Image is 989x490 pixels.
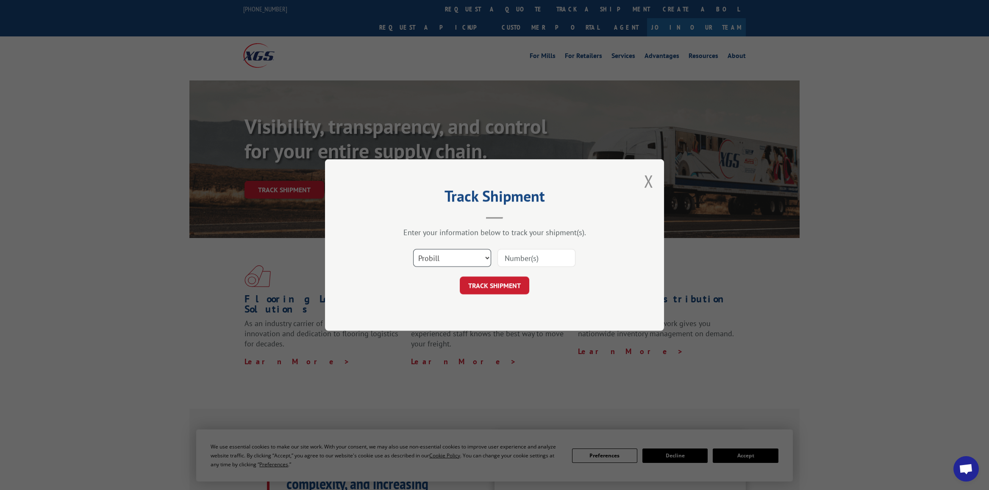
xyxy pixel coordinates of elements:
[460,277,529,294] button: TRACK SHIPMENT
[367,227,622,237] div: Enter your information below to track your shipment(s).
[644,170,653,192] button: Close modal
[367,190,622,206] h2: Track Shipment
[953,456,979,482] div: Open chat
[497,249,575,267] input: Number(s)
